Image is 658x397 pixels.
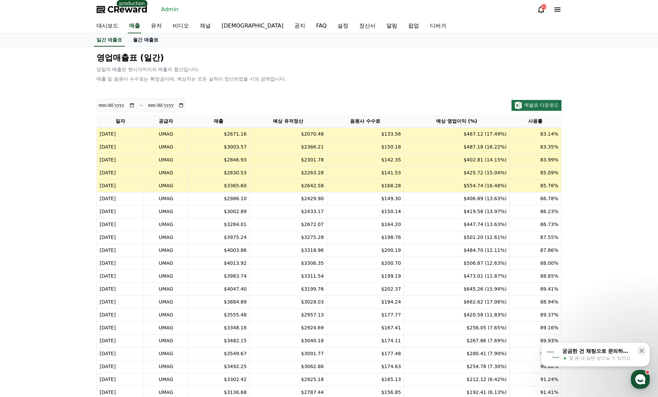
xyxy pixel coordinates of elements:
td: 88.65% [509,270,561,283]
td: 89.37% [509,309,561,322]
td: [DATE] [97,179,144,192]
td: UMAG [144,179,188,192]
td: UMAG [144,373,188,386]
a: CReward [97,4,148,15]
td: $3555.48 [188,309,249,322]
a: FAQ [311,19,332,33]
a: 매출 [128,19,141,33]
td: $2433.17 [249,205,327,218]
td: [DATE] [97,347,144,360]
td: UMAG [144,334,188,347]
a: 홈 [2,215,45,232]
td: [DATE] [97,192,144,205]
td: 90.88% [509,360,561,373]
td: $142.35 [327,154,404,167]
a: 일간 매출표 [94,34,125,47]
td: $4047.40 [188,283,249,296]
td: UMAG [144,205,188,218]
td: UMAG [144,154,188,167]
td: $200.70 [327,257,404,270]
td: $2429.90 [249,192,327,205]
td: $406.89 (13.63%) [404,192,509,205]
a: [DEMOGRAPHIC_DATA] [216,19,289,33]
td: $168.28 [327,179,404,192]
a: 설정 [332,19,354,33]
td: $3311.54 [249,270,327,283]
td: $3199.76 [249,283,327,296]
td: $2263.28 [249,167,327,179]
td: $2366.21 [249,141,327,154]
a: 비디오 [167,19,194,33]
a: 디버거 [425,19,452,33]
td: 86.23% [509,205,561,218]
td: $3492.25 [188,360,249,373]
td: $202.37 [327,283,404,296]
td: $473.01 (11.87%) [404,270,509,283]
td: $254.78 (7.30%) [404,360,509,373]
p: 매출 및 음원사 수수료는 확정금이며, 예상치는 모든 실적이 정산되었을 시의 금액입니다. [97,75,561,82]
td: $133.56 [327,128,404,141]
td: $467.12 (17.49%) [404,128,509,141]
td: $165.13 [327,373,404,386]
td: [DATE] [97,257,144,270]
td: [DATE] [97,244,144,257]
td: $200.19 [327,244,404,257]
td: [DATE] [97,141,144,154]
th: 음원사 수수료 [327,115,404,128]
button: 엑셀로 다운로드 [512,100,561,111]
td: UMAG [144,218,188,231]
a: 정산서 [354,19,381,33]
a: 설정 [88,215,131,232]
th: 사용률 [509,115,561,128]
td: [DATE] [97,360,144,373]
td: 89.93% [509,334,561,347]
td: [DATE] [97,309,144,322]
td: 91.24% [509,373,561,386]
td: $3002.89 [188,205,249,218]
td: $198.76 [327,231,404,244]
td: $3983.74 [188,270,249,283]
p: 당일의 매출은 현시각까지의 매출의 합산입니다. [97,66,561,73]
td: UMAG [144,128,188,141]
td: UMAG [144,309,188,322]
td: $501.20 (12.61%) [404,231,509,244]
td: UMAG [144,270,188,283]
td: $645.26 (15.94%) [404,283,509,296]
td: $2070.48 [249,128,327,141]
a: 43 [537,5,545,14]
td: UMAG [144,257,188,270]
p: ~ [139,101,143,109]
td: $506.87 (12.63%) [404,257,509,270]
td: $174.63 [327,360,404,373]
span: 홈 [21,226,25,231]
td: 83.99% [509,154,561,167]
td: UMAG [144,347,188,360]
td: $167.41 [327,322,404,334]
a: 월간 매출표 [127,34,164,47]
td: 88.94% [509,296,561,309]
td: $487.18 (16.22%) [404,141,509,154]
td: $3040.18 [249,334,327,347]
td: $149.30 [327,192,404,205]
td: 85.76% [509,179,561,192]
td: [DATE] [97,334,144,347]
td: $2846.93 [188,154,249,167]
td: $4003.86 [188,244,249,257]
td: $2924.69 [249,322,327,334]
td: UMAG [144,283,188,296]
td: $194.24 [327,296,404,309]
td: 85.09% [509,167,561,179]
td: $662.62 (17.06%) [404,296,509,309]
td: $177.77 [327,309,404,322]
td: 83.35% [509,141,561,154]
td: 87.86% [509,244,561,257]
p: 영업매출표 (일간) [97,52,561,63]
td: $2830.53 [188,167,249,179]
td: [DATE] [97,128,144,141]
td: UMAG [144,322,188,334]
td: $3365.60 [188,179,249,192]
td: $164.20 [327,218,404,231]
td: $3302.42 [188,373,249,386]
td: $150.18 [327,141,404,154]
td: UMAG [144,231,188,244]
